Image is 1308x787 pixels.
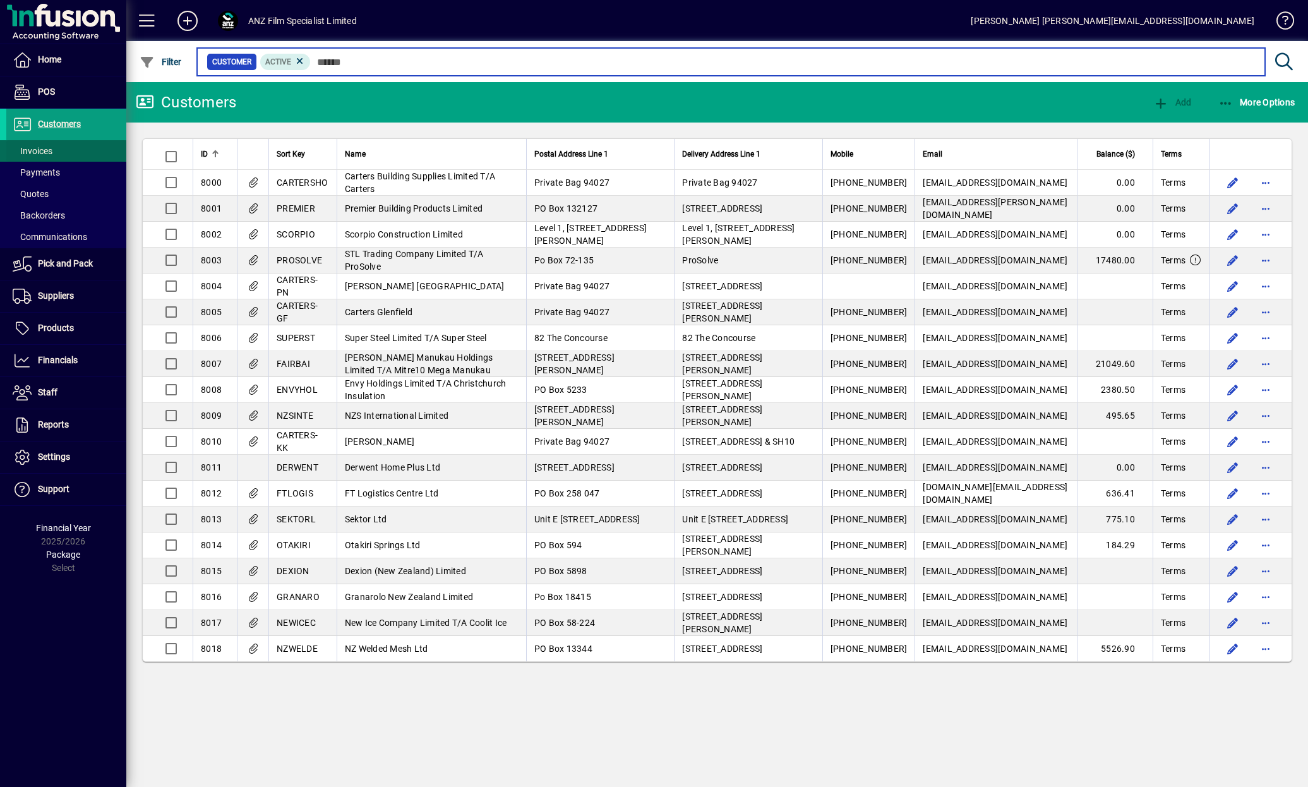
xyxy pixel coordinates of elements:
button: Edit [1223,587,1243,607]
span: Level 1, [STREET_ADDRESS][PERSON_NAME] [682,223,795,246]
span: [PHONE_NUMBER] [831,255,908,265]
span: Terms [1161,357,1185,370]
span: [PHONE_NUMBER] [831,566,908,576]
span: [STREET_ADDRESS] [682,203,762,213]
a: Pick and Pack [6,248,126,280]
span: Private Bag 94027 [534,307,609,317]
span: ProSolve [682,255,718,265]
span: Terms [1161,642,1185,655]
span: [STREET_ADDRESS][PERSON_NAME] [682,378,762,401]
span: 8002 [201,229,222,239]
button: Edit [1223,224,1243,244]
a: Communications [6,226,126,248]
span: 8007 [201,359,222,369]
span: Premier Building Products Limited [345,203,483,213]
span: 8004 [201,281,222,291]
span: [EMAIL_ADDRESS][PERSON_NAME][DOMAIN_NAME] [923,197,1067,220]
span: [PHONE_NUMBER] [831,488,908,498]
span: 8001 [201,203,222,213]
span: Super Steel Limited T/A Super Steel [345,333,487,343]
td: 2380.50 [1077,377,1153,403]
span: [EMAIL_ADDRESS][DOMAIN_NAME] [923,618,1067,628]
span: [PHONE_NUMBER] [831,359,908,369]
button: Edit [1223,483,1243,503]
span: Po Box 72-135 [534,255,594,265]
span: [PHONE_NUMBER] [831,333,908,343]
span: 82 The Concourse [534,333,608,343]
span: Support [38,484,69,494]
a: POS [6,76,126,108]
button: More options [1256,509,1276,529]
mat-chip: Activation Status: Active [260,54,311,70]
span: Delivery Address Line 1 [682,147,760,161]
span: CARTERSHO [277,177,328,188]
span: Terms [1161,176,1185,189]
td: 0.00 [1077,455,1153,481]
a: Staff [6,377,126,409]
button: Edit [1223,509,1243,529]
span: [PHONE_NUMBER] [831,644,908,654]
button: Edit [1223,535,1243,555]
span: Unit E [STREET_ADDRESS] [682,514,788,524]
span: [EMAIL_ADDRESS][DOMAIN_NAME] [923,644,1067,654]
button: Add [167,9,208,32]
span: Communications [13,232,87,242]
span: [EMAIL_ADDRESS][DOMAIN_NAME] [923,359,1067,369]
span: FAIRBAI [277,359,310,369]
span: [PHONE_NUMBER] [831,411,908,421]
span: Terms [1161,461,1185,474]
button: More options [1256,172,1276,193]
span: [STREET_ADDRESS] [682,281,762,291]
button: More options [1256,302,1276,322]
button: More options [1256,406,1276,426]
span: PO Box 5233 [534,385,587,395]
button: More options [1256,431,1276,452]
span: NZSINTE [277,411,313,421]
span: DERWENT [277,462,318,472]
span: [STREET_ADDRESS] [682,566,762,576]
button: Edit [1223,276,1243,296]
span: Private Bag 94027 [534,281,609,291]
span: 8010 [201,436,222,447]
button: Edit [1223,354,1243,374]
span: Email [923,147,942,161]
span: 8018 [201,644,222,654]
span: Private Bag 94027 [534,436,609,447]
div: Balance ($) [1085,147,1146,161]
button: More options [1256,354,1276,374]
span: Products [38,323,74,333]
span: Sort Key [277,147,305,161]
button: Filter [136,51,185,73]
button: Edit [1223,380,1243,400]
a: Backorders [6,205,126,226]
a: Payments [6,162,126,183]
span: [EMAIL_ADDRESS][DOMAIN_NAME] [923,514,1067,524]
span: [PHONE_NUMBER] [831,436,908,447]
div: Email [923,147,1069,161]
span: Po Box 18415 [534,592,591,602]
button: Edit [1223,302,1243,322]
span: 82 The Concourse [682,333,755,343]
span: 8000 [201,177,222,188]
button: Edit [1223,172,1243,193]
span: Terms [1161,591,1185,603]
span: [STREET_ADDRESS][PERSON_NAME] [682,534,762,556]
span: Terms [1161,409,1185,422]
span: Balance ($) [1096,147,1135,161]
span: NZWELDE [277,644,318,654]
span: Package [46,550,80,560]
span: 8011 [201,462,222,472]
div: ID [201,147,229,161]
span: CARTERS-PN [277,275,318,297]
span: [PHONE_NUMBER] [831,514,908,524]
span: PO Box 132127 [534,203,597,213]
span: Customers [38,119,81,129]
td: 636.41 [1077,481,1153,507]
span: Add [1153,97,1191,107]
span: Home [38,54,61,64]
span: [PERSON_NAME] Manukau Holdings Limited T/A Mitre10 Mega Manukau [345,352,493,375]
span: Terms [1161,202,1185,215]
a: Knowledge Base [1267,3,1292,44]
a: Products [6,313,126,344]
span: Terms [1161,147,1182,161]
